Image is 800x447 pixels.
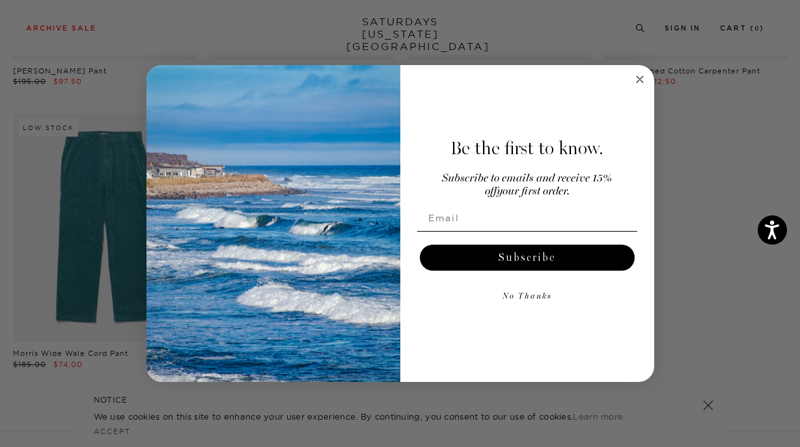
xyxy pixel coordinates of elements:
button: Close dialog [632,72,648,87]
input: Email [417,205,637,231]
button: No Thanks [417,284,637,310]
img: 125c788d-000d-4f3e-b05a-1b92b2a23ec9.jpeg [146,65,400,383]
span: Subscribe to emails and receive 15% [442,173,612,184]
button: Subscribe [420,245,635,271]
span: your first order. [497,186,570,197]
span: off [485,186,497,197]
span: Be the first to know. [450,137,603,159]
img: underline [417,231,637,232]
